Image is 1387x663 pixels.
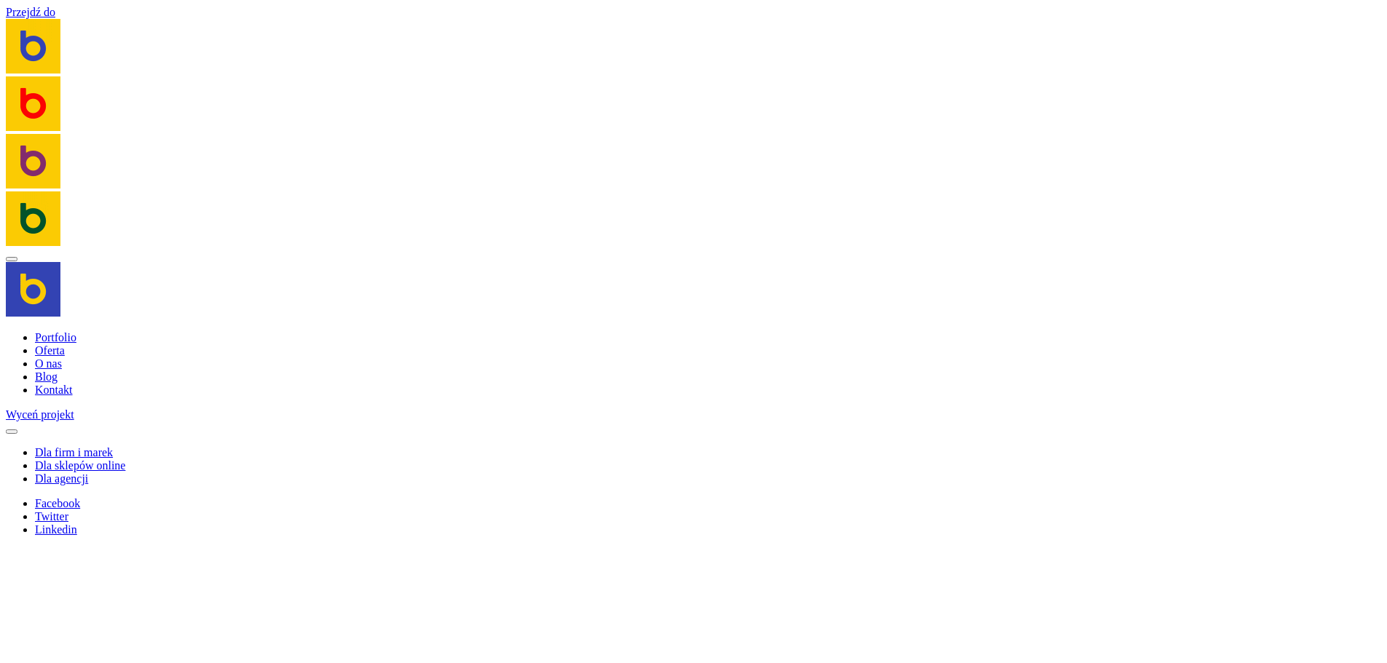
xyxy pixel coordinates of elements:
[35,331,76,344] a: Portfolio
[6,134,60,188] img: Brandoo Group
[35,446,113,458] a: Dla firm i marek
[35,384,73,396] a: Kontakt
[35,523,77,536] a: Linkedin
[35,370,58,383] a: Blog
[6,19,60,74] img: Brandoo Group
[35,357,62,370] a: O nas
[6,76,60,131] img: Brandoo Group
[6,191,60,246] img: Brandoo Group
[35,497,80,509] a: Facebook
[6,257,17,261] button: Navigation
[6,6,55,18] a: Przejdź do
[6,408,74,421] a: Wyceń projekt
[6,429,17,434] button: Close
[6,19,1381,249] a: Brandoo Group Brandoo Group Brandoo Group Brandoo Group
[6,262,60,317] img: Brandoo Group
[35,344,65,357] a: Oferta
[35,459,125,472] a: Dla sklepów online
[35,472,88,485] a: Dla agencji
[35,510,68,523] a: Twitter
